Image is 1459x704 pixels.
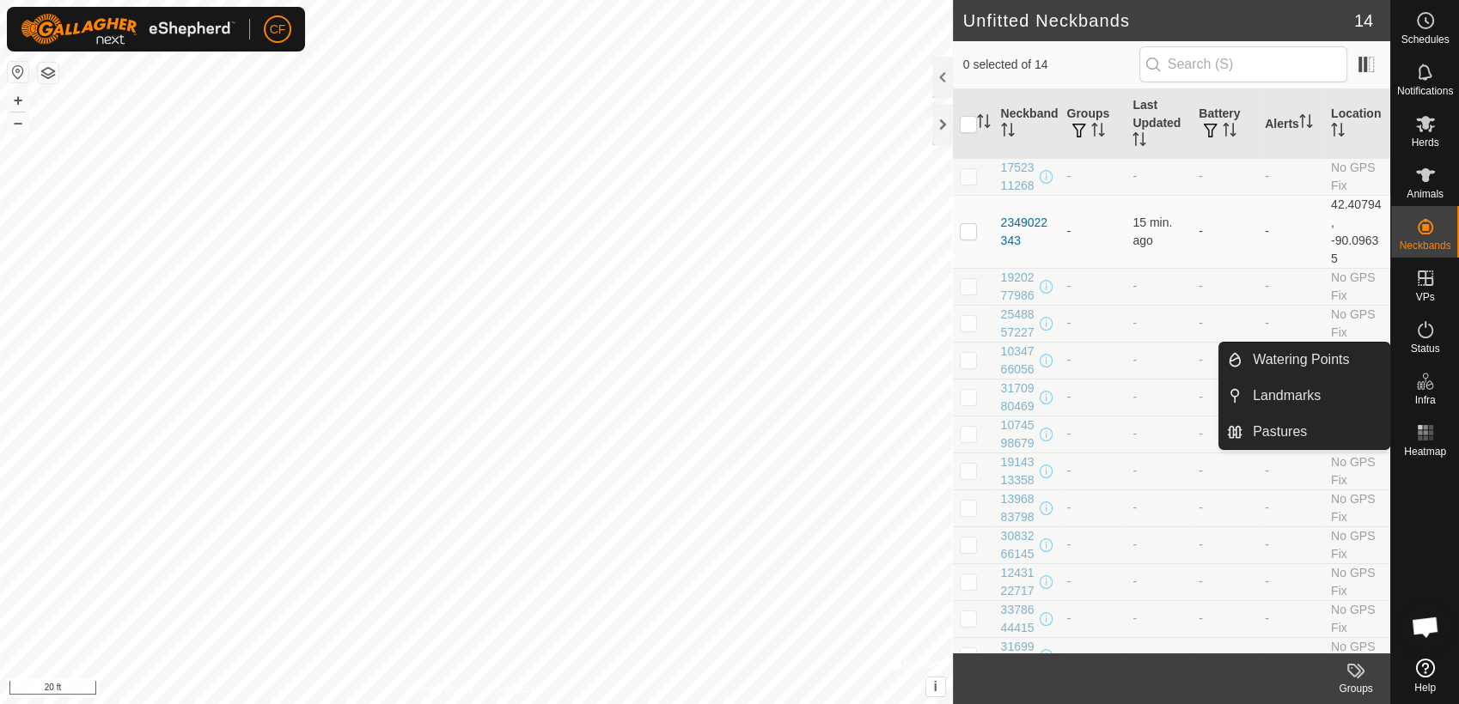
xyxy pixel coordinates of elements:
td: - [1060,195,1126,268]
a: Privacy Policy [408,682,473,697]
p-sorticon: Activate to sort [977,117,991,130]
td: - [1192,600,1258,637]
div: 1396883798 [1001,490,1036,526]
li: Landmarks [1219,379,1389,413]
p-sorticon: Activate to sort [1132,135,1146,149]
td: - [1060,342,1126,379]
th: Neckband [994,89,1060,159]
td: - [1258,195,1324,268]
td: - [1258,268,1324,305]
span: i [933,679,937,694]
span: Schedules [1401,34,1449,45]
h2: Unfitted Neckbands [963,10,1354,31]
a: Pastures [1242,415,1389,449]
td: - [1192,489,1258,526]
span: Notifications [1397,86,1453,96]
span: Neckbands [1399,240,1450,251]
td: - [1192,563,1258,600]
div: 1243122717 [1001,564,1036,600]
span: - [1132,611,1137,625]
td: - [1192,305,1258,342]
td: - [1192,637,1258,674]
div: 2548857227 [1001,306,1036,342]
div: Groups [1322,681,1390,696]
td: - [1060,268,1126,305]
th: Alerts [1258,89,1324,159]
div: 3170980469 [1001,379,1036,416]
td: No GPS Fix [1324,489,1390,526]
span: - [1132,279,1137,293]
td: - [1258,563,1324,600]
td: - [1258,489,1324,526]
button: – [8,112,28,133]
span: Landmarks [1253,385,1321,406]
span: - [1132,390,1137,404]
li: Watering Points [1219,343,1389,377]
span: - [1132,169,1137,183]
th: Last Updated [1126,89,1192,159]
li: Pastures [1219,415,1389,449]
span: Help [1414,683,1436,693]
div: 1034766056 [1001,343,1036,379]
td: - [1192,452,1258,489]
td: - [1060,158,1126,195]
p-sorticon: Activate to sort [1331,125,1345,139]
td: - [1060,637,1126,674]
td: No GPS Fix [1324,268,1390,305]
p-sorticon: Activate to sort [1001,125,1015,139]
div: Open chat [1400,601,1451,652]
td: - [1060,489,1126,526]
td: - [1060,379,1126,416]
div: 1914313358 [1001,453,1036,489]
td: - [1192,195,1258,268]
input: Search (S) [1139,46,1347,82]
span: Pastures [1253,422,1307,442]
span: Infra [1414,395,1435,405]
td: - [1258,637,1324,674]
span: 0 selected of 14 [963,56,1139,74]
img: Gallagher Logo [21,14,235,45]
p-sorticon: Activate to sort [1299,117,1313,130]
span: Watering Points [1253,349,1349,370]
span: - [1132,353,1137,367]
td: No GPS Fix [1324,452,1390,489]
td: - [1258,158,1324,195]
td: - [1060,305,1126,342]
div: 3083266145 [1001,527,1036,563]
div: 3169940426 [1001,638,1036,674]
th: Groups [1060,89,1126,159]
td: - [1060,600,1126,637]
td: 42.40794, -90.09635 [1324,195,1390,268]
span: Heatmap [1404,446,1446,457]
td: - [1060,563,1126,600]
span: - [1132,316,1137,330]
span: - [1132,501,1137,514]
span: Status [1410,343,1439,354]
td: - [1192,379,1258,416]
span: - [1132,464,1137,477]
div: 1752311268 [1001,159,1036,195]
td: - [1192,158,1258,195]
td: - [1258,526,1324,563]
div: 1920277986 [1001,269,1036,305]
p-sorticon: Activate to sort [1223,125,1236,139]
td: No GPS Fix [1324,600,1390,637]
td: - [1192,342,1258,379]
span: Animals [1407,189,1444,199]
td: - [1192,526,1258,563]
span: Sep 6, 2025, 3:36 PM [1132,215,1172,247]
th: Location [1324,89,1390,159]
div: 1074598679 [1001,416,1036,452]
td: - [1060,416,1126,452]
span: - [1132,427,1137,440]
div: 2349022343 [1001,214,1053,250]
td: No GPS Fix [1324,305,1390,342]
span: VPs [1415,292,1434,302]
span: - [1132,574,1137,588]
a: Landmarks [1242,379,1389,413]
button: Map Layers [38,63,58,83]
a: Contact Us [493,682,544,697]
span: - [1132,537,1137,551]
button: + [8,90,28,111]
td: - [1258,305,1324,342]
